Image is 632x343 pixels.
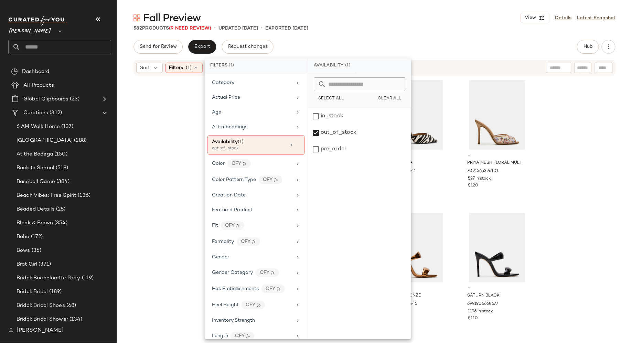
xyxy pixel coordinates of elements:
[81,274,94,282] span: (119)
[133,26,142,31] span: 582
[467,293,500,299] span: SATURN BLACK
[17,315,68,323] span: Bridal: Bridal Shower
[37,260,51,268] span: (371)
[53,150,68,158] span: (150)
[23,109,48,117] span: Curations
[212,110,221,115] span: Age
[186,64,192,72] span: (1)
[236,224,240,228] img: ai.DGldD1NL.svg
[212,177,256,182] span: Color Pattern Type
[169,64,183,72] span: Filters
[256,268,279,277] div: CFY
[524,15,536,21] span: View
[17,205,55,213] span: Beaded Details
[188,40,216,54] button: Export
[17,302,65,310] span: Bridal: Bridal Shoes
[228,44,268,50] span: Request changes
[212,125,247,130] span: AI Embeddings
[212,139,238,144] span: Availability
[243,162,247,166] img: ai.DGldD1NL.svg
[169,26,211,31] span: (9 Need Review)
[17,274,81,282] span: Bridal: Bachelorette Party
[212,333,228,339] span: Length
[54,164,68,172] span: (518)
[212,223,218,228] span: Fit
[214,24,216,32] span: •
[274,178,278,182] img: ai.DGldD1NL.svg
[462,213,532,282] img: STEVEMADDEN_SHOES_SATURN_BLACK_01.jpg
[133,25,211,32] div: Products
[468,152,526,159] span: -
[577,14,615,22] a: Latest Snapshot
[17,247,30,255] span: Bows
[521,13,549,23] button: View
[48,288,62,296] span: (189)
[17,260,37,268] span: Brat Girl
[271,271,275,275] img: ai.DGldD1NL.svg
[55,178,70,186] span: (384)
[143,12,201,25] span: Fall Preview
[8,23,52,36] span: [PERSON_NAME]
[261,285,285,293] div: CFY
[462,80,532,150] img: STEVEMADDEN_SHOES_PRIYA-M_FLORAL-MULTI_01.jpg
[76,192,90,200] span: (136)
[55,205,66,213] span: (28)
[212,270,253,275] span: Gender Category
[8,328,14,333] img: svg%3e
[8,16,67,25] img: cfy_white_logo.C9jOOHJF.svg
[468,315,478,322] span: $110
[73,137,87,144] span: (188)
[468,176,491,182] span: 527 in stock
[229,63,235,69] span: (1)
[345,63,351,69] span: (1)
[212,239,234,244] span: Formality
[53,219,68,227] span: (354)
[212,161,225,166] span: Color
[212,193,246,198] span: Creation Date
[237,237,260,246] div: CFY
[65,302,76,310] span: (68)
[23,95,68,103] span: Global Clipboards
[194,44,210,50] span: Export
[468,183,478,189] span: $120
[68,95,79,103] span: (23)
[583,44,593,50] span: Hub
[252,240,256,244] img: ai.DGldD1NL.svg
[238,139,244,144] span: (1)
[212,146,281,152] div: out_of_stock
[212,80,234,85] span: Category
[212,302,239,308] span: Heel Height
[246,334,250,338] img: ai.DGldD1NL.svg
[212,95,240,100] span: Actual Price
[314,94,348,104] button: Select All
[318,96,344,101] span: Select All
[17,219,53,227] span: Black & Brown
[577,40,599,54] button: Hub
[242,301,265,309] div: CFY
[17,150,53,158] span: At the Bodega
[212,255,229,260] span: Gender
[212,207,253,213] span: Featured Product
[17,288,48,296] span: Bridal: Bridal
[205,58,308,73] div: Filters
[17,326,64,335] span: [PERSON_NAME]
[277,287,281,291] img: ai.DGldD1NL.svg
[386,152,444,159] span: -
[17,233,30,241] span: Boho
[218,25,258,32] p: updated [DATE]
[11,68,18,75] img: svg%3e
[222,40,274,54] button: Request changes
[377,96,401,101] span: Clear All
[468,309,493,315] span: 1196 in stock
[133,40,183,54] button: Send for Review
[17,123,60,131] span: 6 AM Walk Home
[139,44,177,50] span: Send for Review
[30,247,42,255] span: (35)
[22,68,49,76] span: Dashboard
[308,58,356,73] div: Availability
[259,175,282,184] div: CFY
[60,123,74,131] span: (137)
[231,332,254,340] div: CFY
[140,64,150,72] span: Sort
[227,159,251,168] div: CFY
